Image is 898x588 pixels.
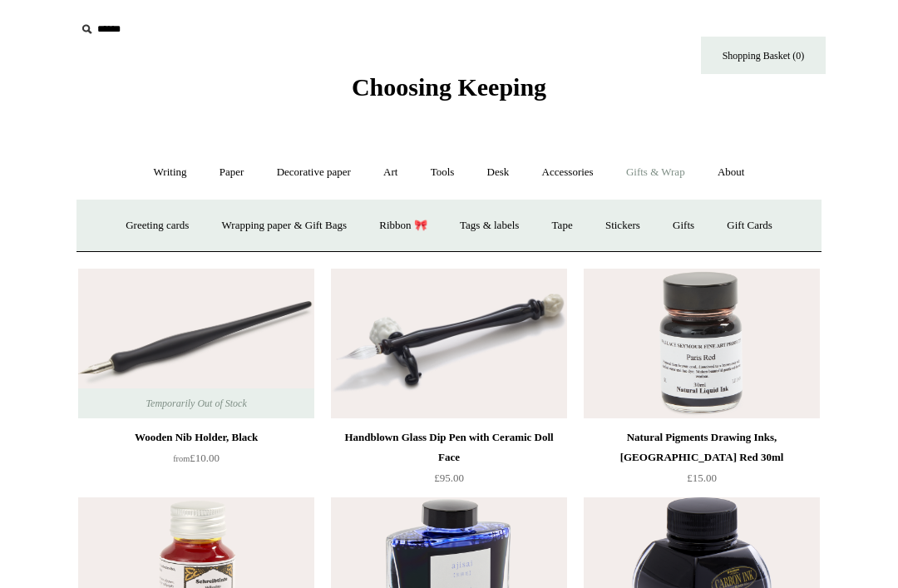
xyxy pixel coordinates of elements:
a: Shopping Basket (0) [701,37,826,74]
a: Decorative paper [262,151,366,195]
span: £95.00 [434,472,464,484]
a: Natural Pigments Drawing Inks, [GEOGRAPHIC_DATA] Red 30ml £15.00 [584,427,820,496]
a: Wooden Nib Holder, Black from£10.00 [78,427,314,496]
a: Ribbon 🎀 [364,204,442,248]
div: Handblown Glass Dip Pen with Ceramic Doll Face [335,427,563,467]
a: Paper [205,151,259,195]
a: Writing [139,151,202,195]
a: Tape [537,204,588,248]
a: Choosing Keeping [352,86,546,98]
img: Handblown Glass Dip Pen with Ceramic Doll Face [331,269,567,418]
span: from [173,454,190,463]
img: Wooden Nib Holder, Black [78,269,314,418]
a: Wrapping paper & Gift Bags [207,204,362,248]
a: Greeting cards [111,204,204,248]
a: About [703,151,760,195]
a: Accessories [527,151,609,195]
a: Gifts [658,204,709,248]
span: Choosing Keeping [352,73,546,101]
span: £15.00 [687,472,717,484]
a: Gifts & Wrap [611,151,700,195]
a: Natural Pigments Drawing Inks, Paris Red 30ml Natural Pigments Drawing Inks, Paris Red 30ml [584,269,820,418]
span: £10.00 [173,452,220,464]
a: Desk [472,151,525,195]
div: Wooden Nib Holder, Black [82,427,310,447]
div: Natural Pigments Drawing Inks, [GEOGRAPHIC_DATA] Red 30ml [588,427,816,467]
a: Art [368,151,412,195]
a: Handblown Glass Dip Pen with Ceramic Doll Face Handblown Glass Dip Pen with Ceramic Doll Face [331,269,567,418]
a: Tools [416,151,470,195]
a: Handblown Glass Dip Pen with Ceramic Doll Face £95.00 [331,427,567,496]
a: Tags & labels [445,204,534,248]
a: Stickers [590,204,655,248]
a: Gift Cards [712,204,787,248]
a: Wooden Nib Holder, Black Wooden Nib Holder, Black Temporarily Out of Stock [78,269,314,418]
span: Temporarily Out of Stock [129,388,263,418]
img: Natural Pigments Drawing Inks, Paris Red 30ml [584,269,820,418]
